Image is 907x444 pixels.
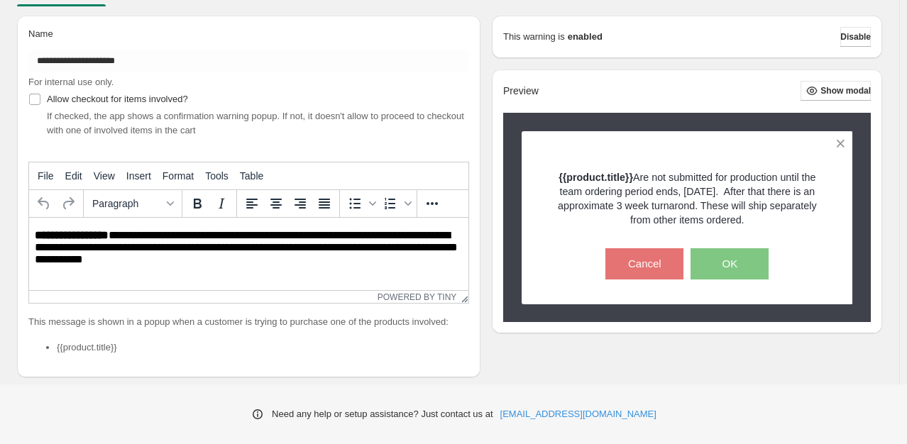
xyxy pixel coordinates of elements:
[456,291,468,303] div: Resize
[185,192,209,216] button: Bold
[820,85,871,96] span: Show modal
[840,31,871,43] span: Disable
[503,85,539,97] h2: Preview
[240,170,263,182] span: Table
[312,192,336,216] button: Justify
[47,111,464,135] span: If checked, the app shows a confirmation warning popup. If not, it doesn't allow to proceed to ch...
[240,192,264,216] button: Align left
[28,77,114,87] span: For internal use only.
[87,192,179,216] button: Formats
[840,27,871,47] button: Disable
[47,94,188,104] span: Allow checkout for items involved?
[500,407,656,421] a: [EMAIL_ADDRESS][DOMAIN_NAME]
[264,192,288,216] button: Align center
[92,198,162,209] span: Paragraph
[503,30,565,44] p: This warning is
[65,170,82,182] span: Edit
[343,192,378,216] div: Bullet list
[57,340,469,355] li: {{product.title}}
[126,170,151,182] span: Insert
[378,192,414,216] div: Numbered list
[29,218,468,290] iframe: Rich Text Area
[420,192,444,216] button: More...
[801,81,871,101] button: Show modal
[94,170,115,182] span: View
[28,315,469,329] p: This message is shown in a popup when a customer is trying to purchase one of the products involved:
[378,292,457,302] a: Powered by Tiny
[605,248,683,279] button: Cancel
[546,170,828,227] p: Are not submitted for production until the team ordering period ends, [DATE]. After that there is...
[559,172,633,183] strong: {{product.title}}
[209,192,233,216] button: Italic
[163,170,194,182] span: Format
[56,192,80,216] button: Redo
[691,248,769,279] button: OK
[38,170,54,182] span: File
[205,170,229,182] span: Tools
[32,192,56,216] button: Undo
[28,28,53,39] span: Name
[568,30,603,44] strong: enabled
[288,192,312,216] button: Align right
